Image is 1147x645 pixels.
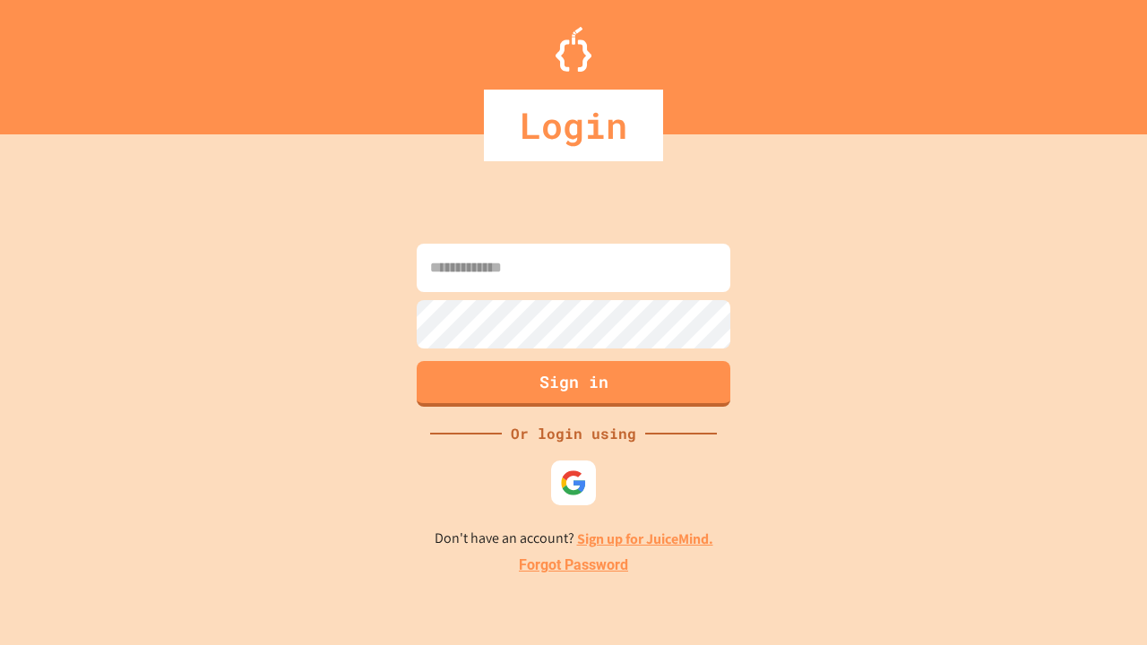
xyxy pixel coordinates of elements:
[484,90,663,161] div: Login
[417,361,730,407] button: Sign in
[502,423,645,444] div: Or login using
[519,555,628,576] a: Forgot Password
[556,27,591,72] img: Logo.svg
[435,528,713,550] p: Don't have an account?
[560,469,587,496] img: google-icon.svg
[577,529,713,548] a: Sign up for JuiceMind.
